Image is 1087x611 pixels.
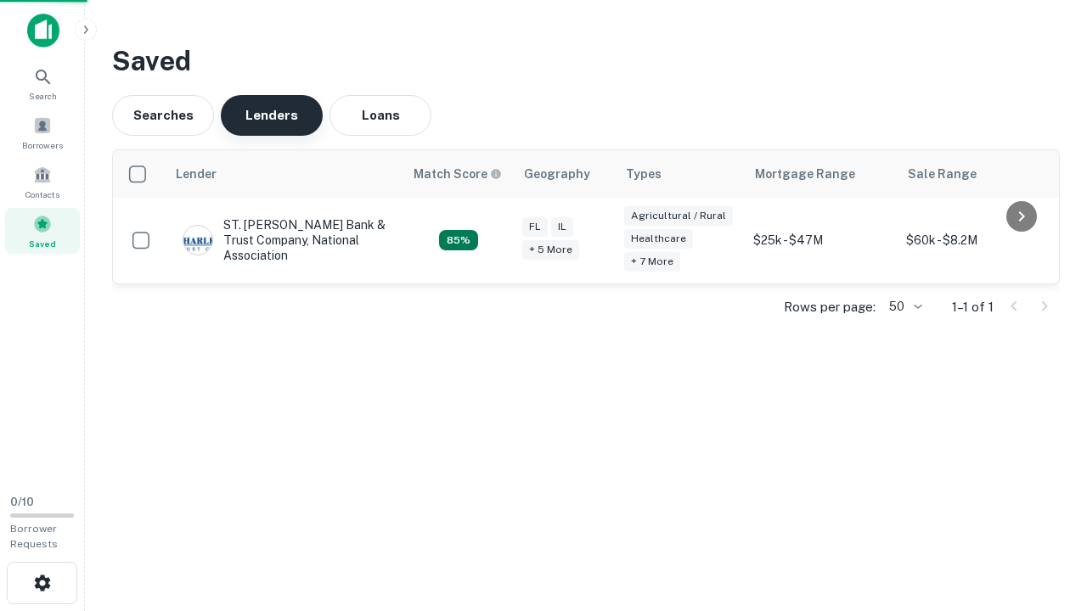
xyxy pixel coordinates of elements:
span: Borrowers [22,138,63,152]
div: 50 [882,294,925,319]
div: Mortgage Range [755,164,855,184]
a: Search [5,60,80,106]
p: Rows per page: [784,297,876,317]
button: Lenders [221,95,323,136]
div: Capitalize uses an advanced AI algorithm to match your search with the best lender. The match sco... [439,230,478,250]
a: Contacts [5,159,80,205]
div: Sale Range [908,164,977,184]
div: Types [626,164,662,184]
span: Search [29,89,57,103]
div: Healthcare [624,229,693,249]
div: + 7 more [624,252,680,272]
div: ST. [PERSON_NAME] Bank & Trust Company, National Association [183,217,386,264]
th: Capitalize uses an advanced AI algorithm to match your search with the best lender. The match sco... [403,150,514,198]
th: Mortgage Range [745,150,898,198]
img: capitalize-icon.png [27,14,59,48]
th: Lender [166,150,403,198]
div: Capitalize uses an advanced AI algorithm to match your search with the best lender. The match sco... [414,165,502,183]
a: Borrowers [5,109,80,155]
div: IL [551,217,573,237]
th: Sale Range [898,150,1050,198]
button: Loans [329,95,431,136]
h6: Match Score [414,165,498,183]
div: Lender [176,164,217,184]
div: + 5 more [522,240,579,260]
th: Types [616,150,745,198]
a: Saved [5,208,80,254]
p: 1–1 of 1 [952,297,994,317]
img: picture [183,226,212,255]
span: Contacts [25,188,59,201]
div: Agricultural / Rural [624,206,733,226]
span: 0 / 10 [10,496,34,508]
span: Saved [29,237,56,250]
button: Searches [112,95,214,136]
th: Geography [514,150,616,198]
div: Geography [524,164,590,184]
div: FL [522,217,548,237]
td: $60k - $8.2M [898,198,1050,283]
span: Borrower Requests [10,523,58,550]
h3: Saved [112,41,1060,81]
td: $25k - $47M [745,198,898,283]
iframe: Chat Widget [1002,475,1087,557]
